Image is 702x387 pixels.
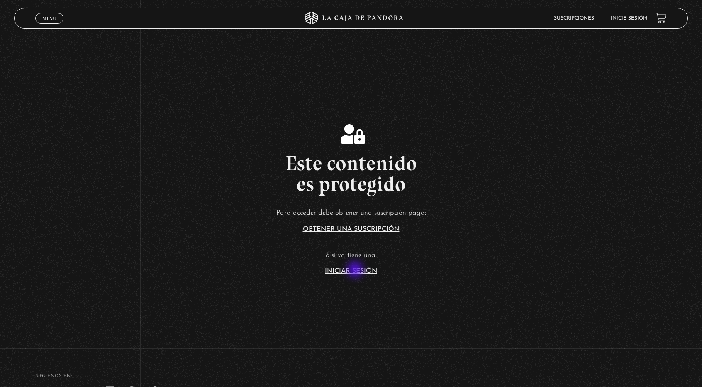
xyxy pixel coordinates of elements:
a: View your shopping cart [656,12,667,24]
a: Iniciar Sesión [325,268,377,274]
a: Obtener una suscripción [303,226,400,233]
span: Cerrar [39,22,59,28]
a: Inicie sesión [611,16,647,21]
h4: SÍguenos en: [35,374,667,378]
a: Suscripciones [554,16,594,21]
span: Menu [42,16,56,21]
